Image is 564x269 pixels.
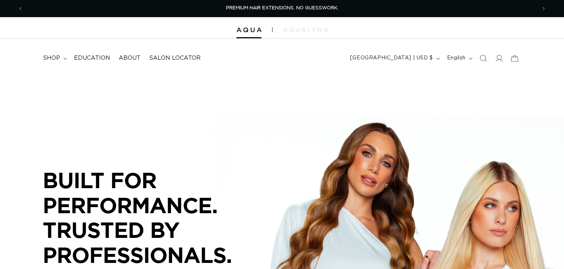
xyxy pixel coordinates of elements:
summary: shop [39,50,70,66]
span: About [119,54,141,62]
img: aqualyna.com [283,28,328,32]
span: Education [74,54,110,62]
button: [GEOGRAPHIC_DATA] | USD $ [346,52,443,65]
a: Education [70,50,114,66]
a: Salon Locator [145,50,205,66]
summary: Search [475,50,491,66]
button: Previous announcement [13,2,28,15]
span: English [447,54,466,62]
span: Salon Locator [149,54,201,62]
a: About [114,50,145,66]
button: Next announcement [536,2,551,15]
span: [GEOGRAPHIC_DATA] | USD $ [350,54,433,62]
button: English [443,52,475,65]
p: BUILT FOR PERFORMANCE. TRUSTED BY PROFESSIONALS. [43,168,258,267]
span: PREMIUM HAIR EXTENSIONS. NO GUESSWORK. [226,6,338,10]
span: shop [43,54,60,62]
img: Aqua Hair Extensions [236,28,261,33]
